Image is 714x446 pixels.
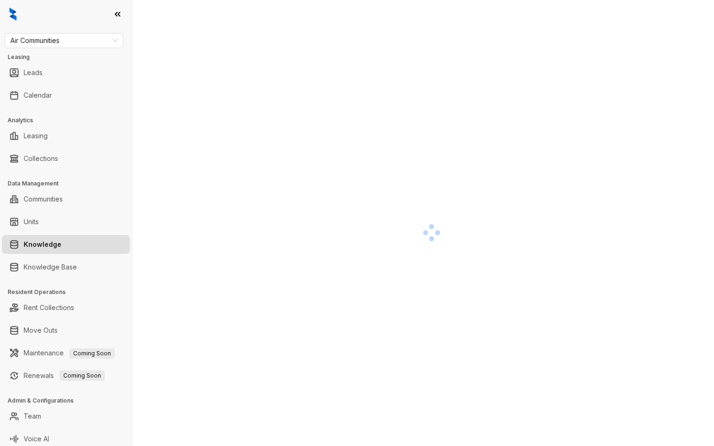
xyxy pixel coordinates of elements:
li: Move Outs [2,321,130,340]
a: Knowledge [24,235,61,254]
a: Knowledge Base [24,258,77,277]
img: logo [9,8,17,21]
li: Communities [2,190,130,209]
li: Maintenance [2,344,130,362]
a: RenewalsComing Soon [24,366,105,385]
a: Leasing [24,126,48,145]
a: Team [24,407,41,426]
h3: Data Management [8,179,132,188]
li: Collections [2,149,130,168]
li: Units [2,212,130,231]
li: Knowledge Base [2,258,130,277]
li: Team [2,407,130,426]
a: Leads [24,63,42,82]
a: Calendar [24,86,52,105]
li: Leasing [2,126,130,145]
a: Communities [24,190,63,209]
a: Collections [24,149,58,168]
span: Air Communities [10,34,118,48]
a: Move Outs [24,321,58,340]
li: Knowledge [2,235,130,254]
h3: Admin & Configurations [8,396,132,405]
li: Calendar [2,86,130,105]
h3: Analytics [8,116,132,125]
a: Rent Collections [24,298,74,317]
span: Coming Soon [69,348,115,359]
li: Renewals [2,366,130,385]
li: Rent Collections [2,298,130,317]
h3: Leasing [8,53,132,61]
a: Units [24,212,39,231]
h3: Resident Operations [8,288,132,296]
span: Coming Soon [59,370,105,381]
li: Leads [2,63,130,82]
